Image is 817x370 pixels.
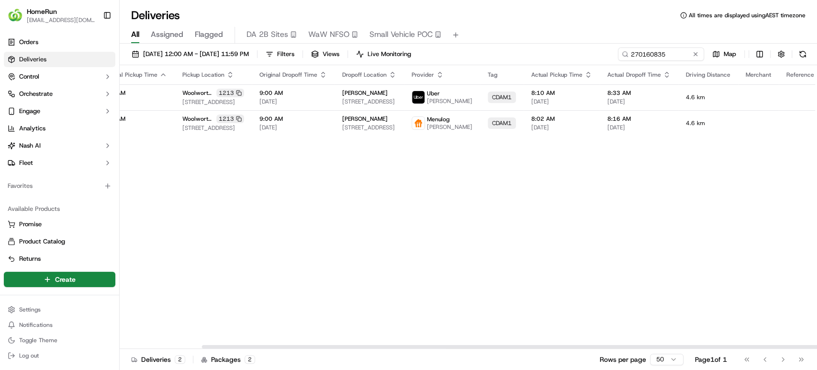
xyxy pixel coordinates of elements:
[19,107,40,116] span: Engage
[746,71,771,79] span: Merchant
[4,234,115,249] button: Product Catalog
[27,7,57,16] button: HomeRun
[102,71,157,79] span: Original Pickup Time
[4,303,115,316] button: Settings
[4,251,115,266] button: Returns
[307,47,344,61] button: Views
[131,29,139,40] span: All
[4,86,115,102] button: Orchestrate
[27,16,95,24] button: [EMAIL_ADDRESS][DOMAIN_NAME]
[607,89,671,97] span: 8:33 AM
[4,4,99,27] button: HomeRunHomeRun[EMAIL_ADDRESS][DOMAIN_NAME]
[19,336,57,344] span: Toggle Theme
[4,272,115,287] button: Create
[4,318,115,332] button: Notifications
[323,50,339,58] span: Views
[131,8,180,23] h1: Deliveries
[342,115,388,123] span: [PERSON_NAME]
[259,89,327,97] span: 9:00 AM
[182,124,244,132] span: [STREET_ADDRESS]
[102,115,167,123] span: 7:50 AM
[607,115,671,123] span: 8:16 AM
[216,89,244,97] div: 1213
[8,8,23,23] img: HomeRun
[151,29,183,40] span: Assigned
[102,124,167,131] span: [DATE]
[686,93,730,101] span: 4.6 km
[4,138,115,153] button: Nash AI
[368,50,411,58] span: Live Monitoring
[8,254,112,263] a: Returns
[4,121,115,136] a: Analytics
[4,201,115,217] div: Available Products
[261,47,299,61] button: Filters
[695,355,727,364] div: Page 1 of 1
[492,119,512,127] span: CDAM1
[724,50,736,58] span: Map
[531,71,582,79] span: Actual Pickup Time
[531,98,592,105] span: [DATE]
[175,355,185,364] div: 2
[19,55,46,64] span: Deliveries
[277,50,294,58] span: Filters
[245,355,255,364] div: 2
[342,89,388,97] span: [PERSON_NAME]
[201,355,255,364] div: Packages
[182,98,244,106] span: [STREET_ADDRESS]
[127,47,253,61] button: [DATE] 12:00 AM - [DATE] 11:59 PM
[427,123,472,131] span: [PERSON_NAME]
[796,47,809,61] button: Refresh
[607,71,661,79] span: Actual Dropoff Time
[19,159,33,167] span: Fleet
[4,52,115,67] a: Deliveries
[4,334,115,347] button: Toggle Theme
[4,178,115,194] div: Favorites
[19,141,41,150] span: Nash AI
[19,306,41,313] span: Settings
[195,29,223,40] span: Flagged
[259,71,317,79] span: Original Dropoff Time
[102,98,167,105] span: [DATE]
[55,275,76,284] span: Create
[4,217,115,232] button: Promise
[4,104,115,119] button: Engage
[4,349,115,362] button: Log out
[607,124,671,131] span: [DATE]
[412,71,434,79] span: Provider
[689,12,806,19] span: All times are displayed using AEST timezone
[708,47,740,61] button: Map
[19,254,41,263] span: Returns
[427,97,472,105] span: [PERSON_NAME]
[369,29,433,40] span: Small Vehicle POC
[19,220,42,229] span: Promise
[427,116,449,123] span: Menulog
[259,98,327,105] span: [DATE]
[531,115,592,123] span: 8:02 AM
[342,98,396,105] span: [STREET_ADDRESS]
[412,117,425,129] img: justeat_logo.png
[412,91,425,104] img: uber-new-logo.jpeg
[19,352,39,359] span: Log out
[686,119,730,127] span: 4.6 km
[618,47,704,61] input: Type to search
[531,89,592,97] span: 8:10 AM
[131,355,185,364] div: Deliveries
[259,124,327,131] span: [DATE]
[19,124,45,133] span: Analytics
[8,237,112,246] a: Product Catalog
[308,29,349,40] span: WaW NFSO
[342,71,387,79] span: Dropoff Location
[686,71,730,79] span: Driving Distance
[182,89,214,97] span: Woolworths Ashfield
[182,115,214,123] span: Woolworths Ashfield
[102,89,167,97] span: 7:50 AM
[182,71,224,79] span: Pickup Location
[19,90,53,98] span: Orchestrate
[600,355,646,364] p: Rows per page
[216,115,244,123] div: 1213
[342,124,396,131] span: [STREET_ADDRESS]
[8,220,112,229] a: Promise
[352,47,415,61] button: Live Monitoring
